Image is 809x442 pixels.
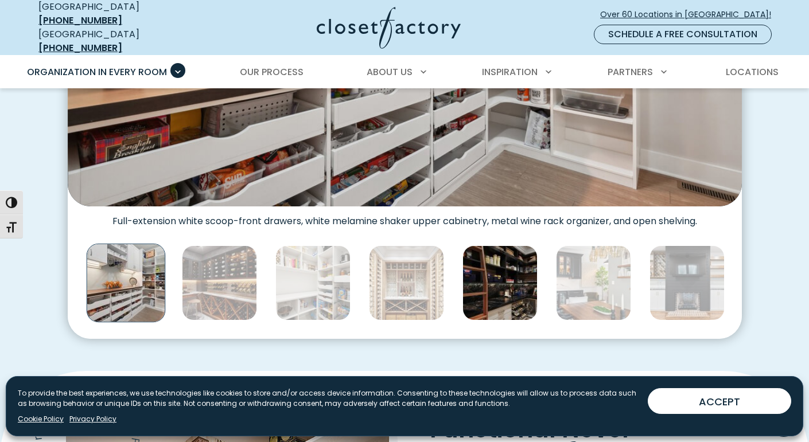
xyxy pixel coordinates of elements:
[462,245,538,320] img: Upscale pantry with black cabinetry, integrated ladder, deep green stone countertops, organized b...
[600,5,781,25] a: Over 60 Locations in [GEOGRAPHIC_DATA]!
[369,245,444,320] img: Premium wine cellar featuring wall-mounted bottle racks, central tasting area with glass shelving...
[608,65,653,79] span: Partners
[240,65,304,79] span: Our Process
[556,245,631,320] img: Sophisticated bar design in a dining space with glass-front black cabinets, white marble backspla...
[68,206,742,227] figcaption: Full-extension white scoop-front drawers, white melamine shaker upper cabinetry, metal wine rack ...
[38,14,122,27] a: [PHONE_NUMBER]
[317,7,461,49] img: Closet Factory Logo
[600,9,780,21] span: Over 60 Locations in [GEOGRAPHIC_DATA]!
[38,41,122,54] a: [PHONE_NUMBER]
[275,245,351,320] img: Organized white pantry with wine bottle storage, pull-out drawers, wire baskets, cookbooks, and c...
[726,65,779,79] span: Locations
[649,245,725,320] img: Custom wine bar with wine lattice and custom bar cabinetry
[594,25,772,44] a: Schedule a Free Consultation
[18,388,639,409] p: To provide the best experiences, we use technologies like cookies to store and/or access device i...
[19,56,790,88] nav: Primary Menu
[182,245,257,320] img: Modern wine room with black shelving, exposed brick walls, under-cabinet lighting, and marble cou...
[38,28,205,55] div: [GEOGRAPHIC_DATA]
[367,65,413,79] span: About Us
[648,388,791,414] button: ACCEPT
[18,414,64,424] a: Cookie Policy
[69,414,116,424] a: Privacy Policy
[86,244,165,323] img: Custom white pantry with multiple open pull-out drawers and upper cabinetry, featuring a wood sla...
[482,65,538,79] span: Inspiration
[27,65,167,79] span: Organization in Every Room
